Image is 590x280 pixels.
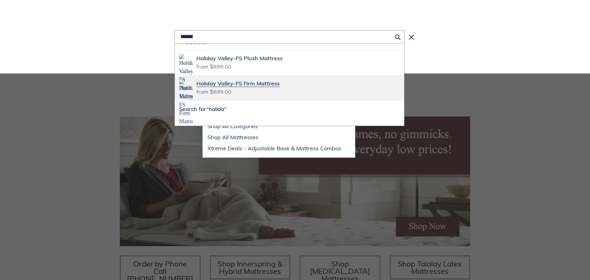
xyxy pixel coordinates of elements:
[203,143,346,154] a: Xtreme Deals - Adjustable Base & Mattress Combos
[179,79,193,126] img: Holiday Valley-FS Firm Mattress
[203,132,346,143] a: Shop All Mattresses
[175,101,404,117] button: Search for“holida”
[179,54,193,101] img: Holiday Valley-FS Plush Mattress
[196,55,283,62] span: Holiday Valley-FS Plush Mattress
[207,134,258,141] span: Shop All Mattresses
[196,80,280,87] span: Holiday Valley-FS Firm Mattress
[203,121,346,132] a: Shop All Categories
[196,86,231,95] span: from $699.00
[175,50,404,75] a: Holiday Valley-FS Plush MattressHoliday Valley-FS Plush Mattressfrom $699.00
[207,123,258,130] span: Shop All Categories
[175,75,404,100] a: Holiday Valley-FS Firm MattressHoliday Valley-FS Firm Mattressfrom $699.00
[207,145,341,152] span: Xtreme Deals - Adjustable Base & Mattress Combos
[196,61,231,70] span: from $699.00
[206,105,227,112] span: “holida”
[175,30,404,44] input: Search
